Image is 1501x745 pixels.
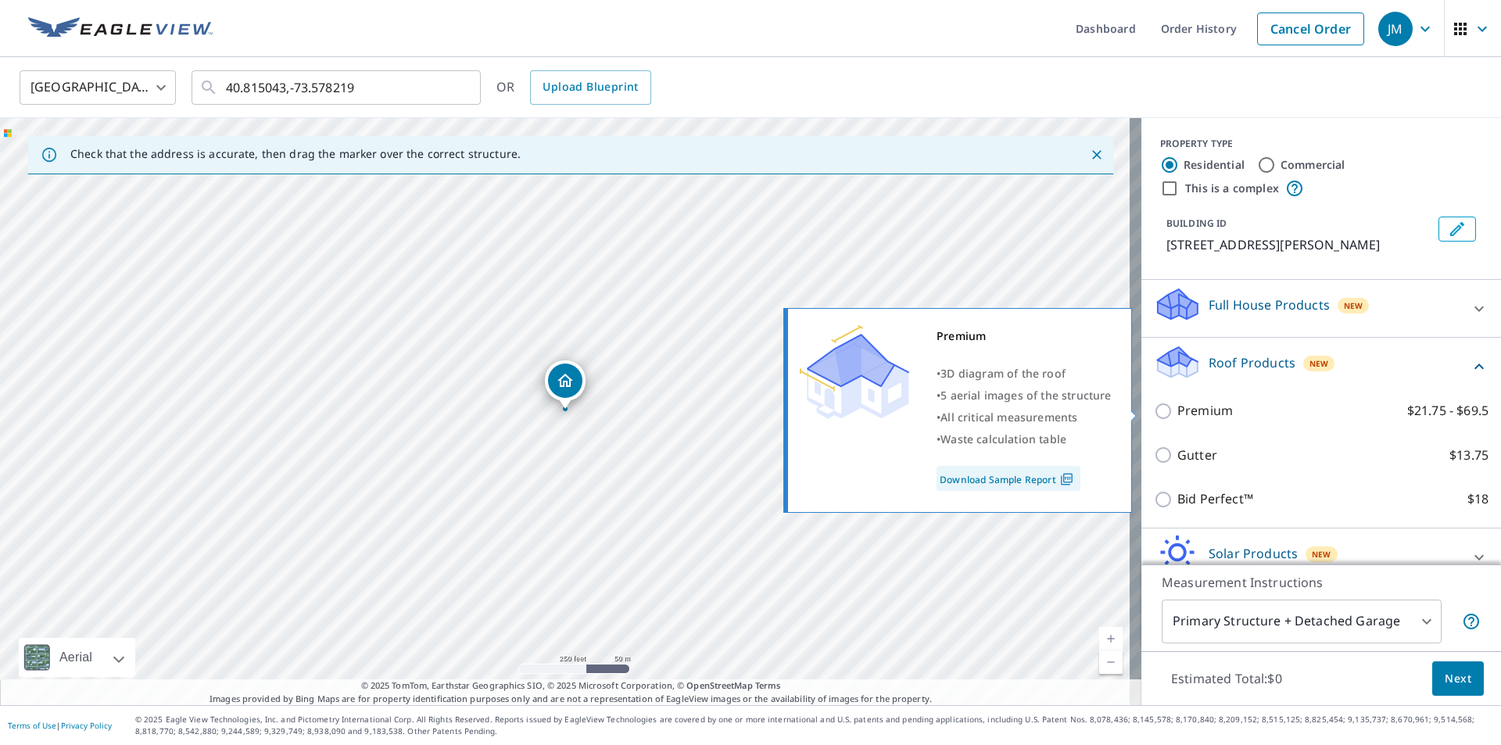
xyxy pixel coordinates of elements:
span: New [1344,299,1363,312]
div: • [937,385,1112,407]
div: • [937,363,1112,385]
p: $18 [1467,489,1488,509]
p: Roof Products [1209,353,1295,372]
a: Upload Blueprint [530,70,650,105]
a: OpenStreetMap [686,679,752,691]
div: [GEOGRAPHIC_DATA] [20,66,176,109]
div: JM [1378,12,1413,46]
div: Dropped pin, building 1, Residential property, 25 Meadowood Ln Glen Head, NY 11545 [545,360,586,409]
a: Current Level 17, Zoom Out [1099,650,1123,674]
div: Solar ProductsNew [1154,535,1488,579]
button: Close [1087,145,1107,165]
img: Pdf Icon [1056,472,1077,486]
p: $13.75 [1449,446,1488,465]
p: Solar Products [1209,544,1298,563]
a: Download Sample Report [937,466,1080,491]
div: • [937,407,1112,428]
div: Aerial [19,638,135,677]
span: 3D diagram of the roof [940,366,1066,381]
p: Check that the address is accurate, then drag the marker over the correct structure. [70,147,521,161]
a: Cancel Order [1257,13,1364,45]
p: Full House Products [1209,295,1330,314]
img: EV Logo [28,17,213,41]
div: Full House ProductsNew [1154,286,1488,331]
span: Your report will include the primary structure and a detached garage if one exists. [1462,612,1481,631]
img: Premium [800,325,909,419]
input: Search by address or latitude-longitude [226,66,449,109]
span: Next [1445,669,1471,689]
p: Measurement Instructions [1162,573,1481,592]
div: Primary Structure + Detached Garage [1162,600,1442,643]
a: Current Level 17, Zoom In [1099,627,1123,650]
span: © 2025 TomTom, Earthstar Geographics SIO, © 2025 Microsoft Corporation, © [361,679,781,693]
p: Gutter [1177,446,1217,465]
a: Privacy Policy [61,720,112,731]
span: Upload Blueprint [543,77,638,97]
div: Premium [937,325,1112,347]
p: Premium [1177,401,1233,421]
div: Roof ProductsNew [1154,344,1488,389]
label: Residential [1184,157,1245,173]
div: • [937,428,1112,450]
label: This is a complex [1185,181,1279,196]
p: Estimated Total: $0 [1159,661,1295,696]
p: | [8,721,112,730]
span: All critical measurements [940,410,1077,424]
span: New [1312,548,1331,561]
p: Bid Perfect™ [1177,489,1253,509]
a: Terms [755,679,781,691]
span: 5 aerial images of the structure [940,388,1111,403]
label: Commercial [1281,157,1345,173]
div: OR [496,70,651,105]
p: [STREET_ADDRESS][PERSON_NAME] [1166,235,1432,254]
p: © 2025 Eagle View Technologies, Inc. and Pictometry International Corp. All Rights Reserved. Repo... [135,714,1493,737]
a: Terms of Use [8,720,56,731]
div: PROPERTY TYPE [1160,137,1482,151]
p: BUILDING ID [1166,217,1227,230]
p: $21.75 - $69.5 [1407,401,1488,421]
span: Waste calculation table [940,432,1066,446]
span: New [1309,357,1329,370]
button: Edit building 1 [1438,217,1476,242]
button: Next [1432,661,1484,697]
div: Aerial [55,638,97,677]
